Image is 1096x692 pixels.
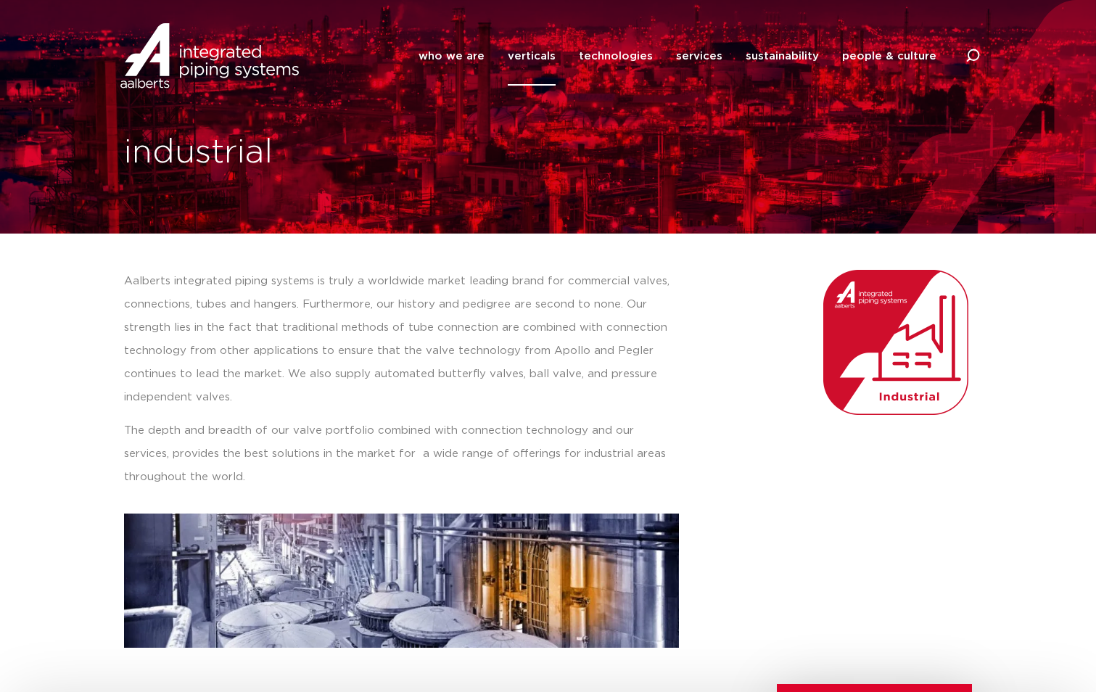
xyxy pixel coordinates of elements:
[124,270,679,409] p: Aalberts integrated piping systems is truly a worldwide market leading brand for commercial valve...
[676,27,722,86] a: services
[419,27,485,86] a: who we are
[842,27,936,86] a: people & culture
[419,27,936,86] nav: Menu
[124,130,541,176] h1: industrial
[579,27,653,86] a: technologies
[823,270,968,415] img: Aalberts_IPS_icon_industrial_rgb
[124,419,679,489] p: The depth and breadth of our valve portfolio combined with connection technology and our services...
[508,27,556,86] a: verticals
[746,27,819,86] a: sustainability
